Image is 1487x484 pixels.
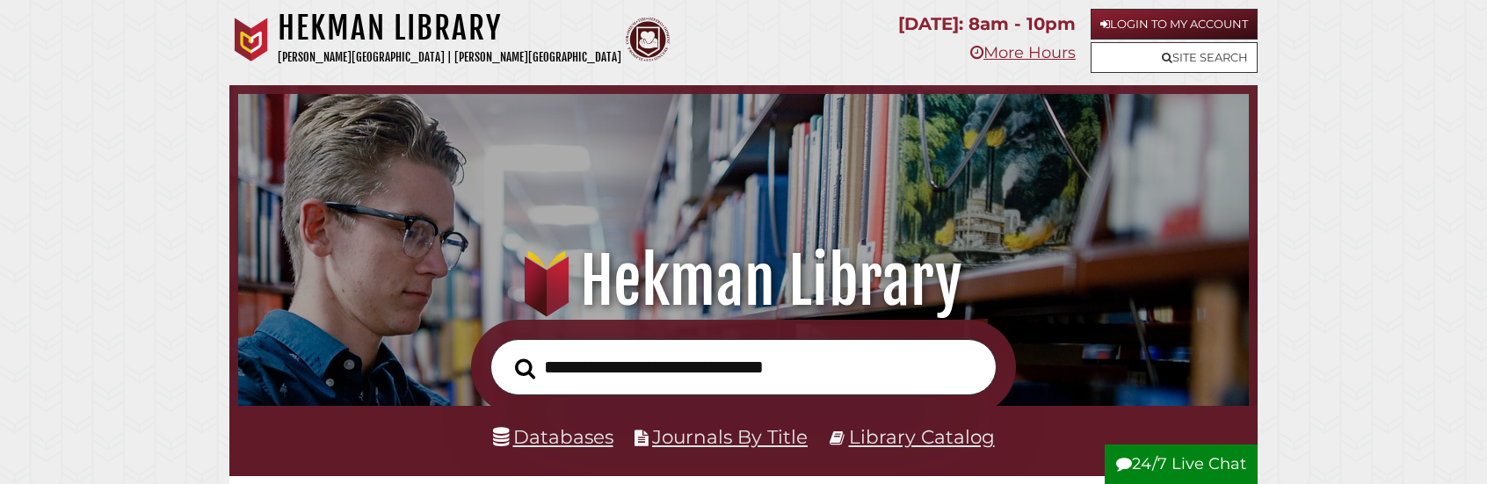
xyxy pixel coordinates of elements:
a: Site Search [1091,42,1258,73]
h1: Hekman Library [260,242,1226,320]
a: Library Catalog [849,425,995,448]
h1: Hekman Library [278,9,621,47]
i: Search [515,358,535,379]
img: Calvin University [229,18,273,61]
a: Journals By Title [652,425,808,448]
button: Search [506,353,544,385]
a: Databases [493,425,613,448]
img: Calvin Theological Seminary [626,18,670,61]
p: [PERSON_NAME][GEOGRAPHIC_DATA] | [PERSON_NAME][GEOGRAPHIC_DATA] [278,47,621,68]
a: More Hours [970,43,1076,62]
a: Login to My Account [1091,9,1258,40]
p: [DATE]: 8am - 10pm [898,9,1076,40]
